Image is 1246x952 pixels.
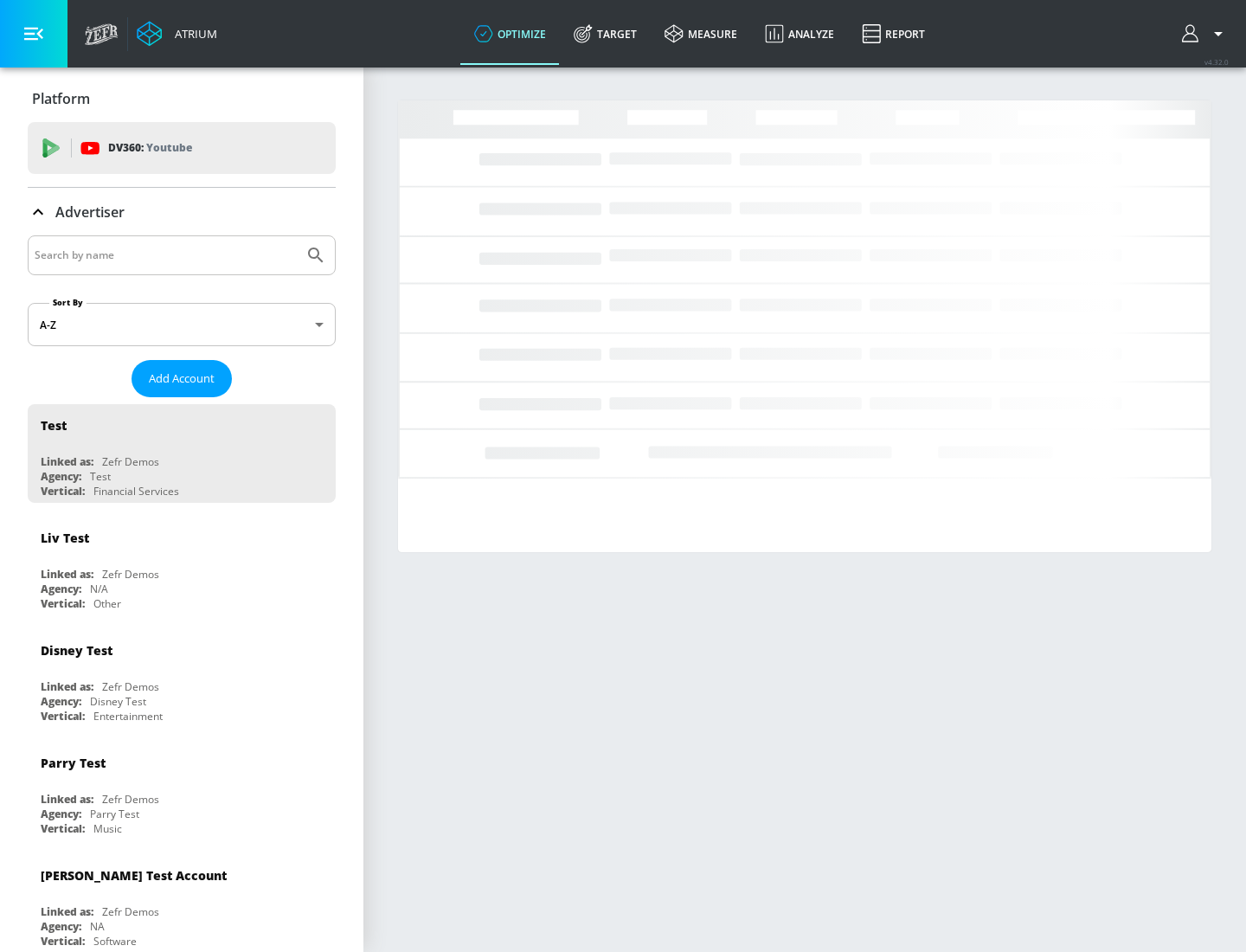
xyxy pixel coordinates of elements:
[35,244,297,267] input: Search by name
[651,3,751,65] a: measure
[848,3,939,65] a: Report
[28,404,336,503] div: TestLinked as:Zefr DemosAgency:TestVertical:Financial Services
[90,919,105,934] div: NA
[460,3,560,65] a: optimize
[41,694,81,709] div: Agency:
[41,867,227,884] div: [PERSON_NAME] Test Account
[168,26,217,42] div: Atrium
[49,297,87,308] label: Sort By
[90,807,139,821] div: Parry Test
[751,3,848,65] a: Analyze
[93,596,121,611] div: Other
[28,517,336,615] div: Liv TestLinked as:Zefr DemosAgency:N/AVertical:Other
[41,454,93,469] div: Linked as:
[28,742,336,840] div: Parry TestLinked as:Zefr DemosAgency:Parry TestVertical:Music
[41,919,81,934] div: Agency:
[41,582,81,596] div: Agency:
[90,694,146,709] div: Disney Test
[41,904,93,919] div: Linked as:
[28,74,336,123] div: Platform
[55,203,125,222] p: Advertiser
[32,89,90,108] p: Platform
[41,709,85,724] div: Vertical:
[41,934,85,949] div: Vertical:
[28,188,336,236] div: Advertiser
[90,582,108,596] div: N/A
[41,821,85,836] div: Vertical:
[28,629,336,728] div: Disney TestLinked as:Zefr DemosAgency:Disney TestVertical:Entertainment
[102,454,159,469] div: Zefr Demos
[41,755,106,771] div: Parry Test
[41,469,81,484] div: Agency:
[146,138,192,157] p: Youtube
[41,567,93,582] div: Linked as:
[41,792,93,807] div: Linked as:
[137,21,217,47] a: Atrium
[93,484,179,499] div: Financial Services
[93,709,163,724] div: Entertainment
[41,642,112,659] div: Disney Test
[149,369,215,389] span: Add Account
[41,417,67,434] div: Test
[102,567,159,582] div: Zefr Demos
[1204,57,1229,67] span: v 4.32.0
[108,138,192,158] p: DV360:
[93,821,122,836] div: Music
[41,484,85,499] div: Vertical:
[560,3,651,65] a: Target
[93,934,137,949] div: Software
[41,530,89,546] div: Liv Test
[90,469,111,484] div: Test
[102,679,159,694] div: Zefr Demos
[102,792,159,807] div: Zefr Demos
[28,122,336,174] div: DV360: Youtube
[28,303,336,346] div: A-Z
[132,360,232,397] button: Add Account
[41,807,81,821] div: Agency:
[102,904,159,919] div: Zefr Demos
[41,679,93,694] div: Linked as:
[41,596,85,611] div: Vertical:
